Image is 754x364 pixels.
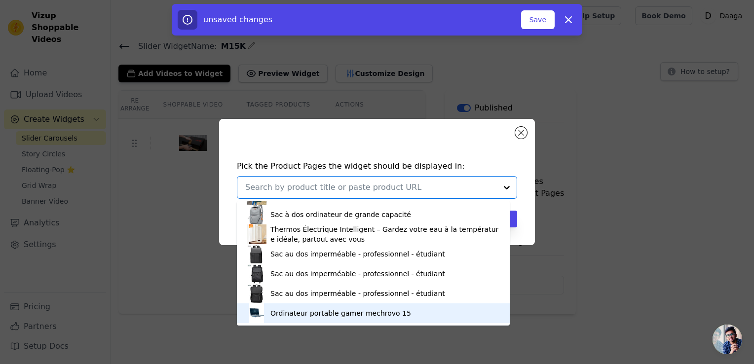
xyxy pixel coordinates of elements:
[270,210,411,219] div: Sac à dos ordinateur de grande capacité
[247,303,266,323] img: product thumbnail
[515,127,527,139] button: Close modal
[270,224,500,244] div: Thermos Électrique Intelligent – Gardez votre eau à la température idéale, partout avec vous
[270,308,411,318] div: Ordinateur portable gamer mechrovo 15
[247,244,266,264] img: product thumbnail
[247,205,266,224] img: product thumbnail
[713,325,742,354] div: Ouvrir le chat
[521,10,555,29] button: Save
[270,289,445,298] div: Sac au dos imperméable - professionnel - étudiant
[247,224,266,244] img: product thumbnail
[247,284,266,303] img: product thumbnail
[237,160,517,172] h4: Pick the Product Pages the widget should be displayed in:
[270,269,445,279] div: Sac au dos imperméable - professionnel - étudiant
[270,249,445,259] div: Sac au dos imperméable - professionnel - étudiant
[245,182,497,193] input: Search by product title or paste product URL
[203,15,272,24] span: unsaved changes
[247,264,266,284] img: product thumbnail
